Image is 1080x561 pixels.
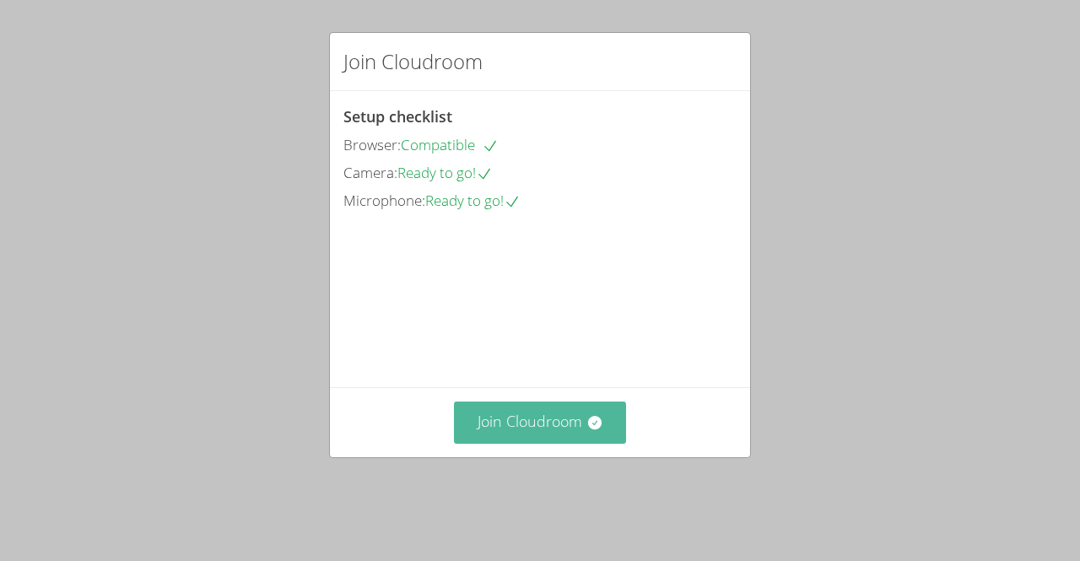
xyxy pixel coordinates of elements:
h2: Join Cloudroom [343,46,483,77]
span: Browser: [343,135,401,154]
span: Ready to go! [397,163,493,182]
button: Join Cloudroom [454,402,627,443]
span: Ready to go! [425,191,521,210]
span: Camera: [343,163,397,182]
span: Setup checklist [343,106,452,127]
span: Compatible [401,135,499,154]
span: Microphone: [343,191,425,210]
